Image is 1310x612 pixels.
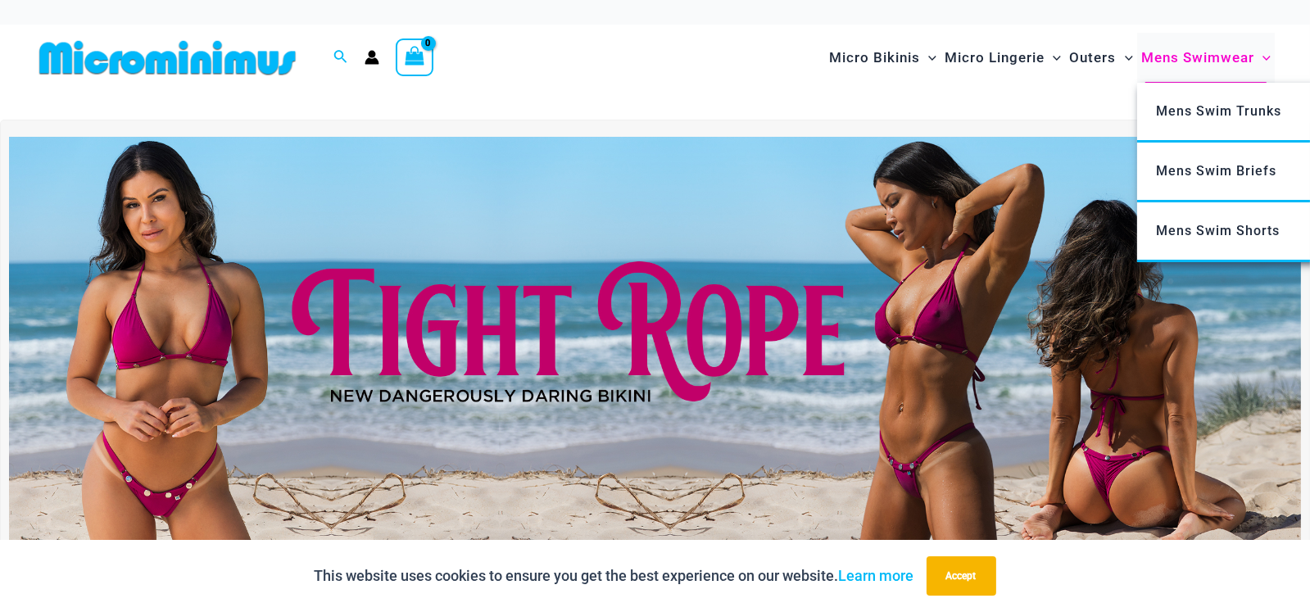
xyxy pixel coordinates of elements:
span: Outers [1070,37,1117,79]
span: Mens Swimwear [1141,37,1254,79]
span: Menu Toggle [1045,37,1061,79]
img: MM SHOP LOGO FLAT [33,39,302,76]
a: OutersMenu ToggleMenu Toggle [1066,33,1137,83]
span: Menu Toggle [1117,37,1133,79]
span: Micro Lingerie [945,37,1045,79]
span: Mens Swim Shorts [1157,223,1281,238]
a: Account icon link [365,50,379,65]
a: Micro BikinisMenu ToggleMenu Toggle [825,33,941,83]
a: Search icon link [333,48,348,68]
a: View Shopping Cart, empty [396,39,433,76]
a: Learn more [839,567,914,584]
p: This website uses cookies to ensure you get the best experience on our website. [315,564,914,588]
a: Mens SwimwearMenu ToggleMenu Toggle [1137,33,1275,83]
a: Micro LingerieMenu ToggleMenu Toggle [941,33,1065,83]
span: Micro Bikinis [829,37,920,79]
span: Menu Toggle [1254,37,1271,79]
img: Tight Rope Pink Bikini [9,137,1301,576]
span: Mens Swim Briefs [1157,163,1277,179]
button: Accept [927,556,996,596]
span: Mens Swim Trunks [1157,103,1282,119]
span: Menu Toggle [920,37,936,79]
nav: Site Navigation [823,30,1277,85]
